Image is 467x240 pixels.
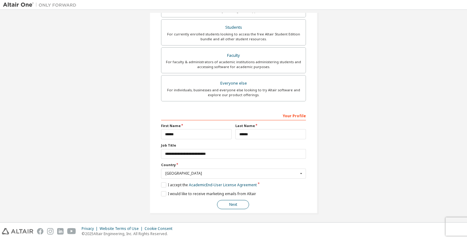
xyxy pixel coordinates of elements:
[145,226,176,231] div: Cookie Consent
[3,2,79,8] img: Altair One
[2,228,33,235] img: altair_logo.svg
[161,182,257,187] label: I accept the
[161,111,306,120] div: Your Profile
[217,200,249,209] button: Next
[100,226,145,231] div: Website Terms of Use
[165,60,302,69] div: For faculty & administrators of academic institutions administering students and accessing softwa...
[82,226,100,231] div: Privacy
[161,162,306,167] label: Country
[165,79,302,88] div: Everyone else
[82,231,176,236] p: © 2025 Altair Engineering, Inc. All Rights Reserved.
[165,51,302,60] div: Faculty
[165,32,302,42] div: For currently enrolled students looking to access the free Altair Student Edition bundle and all ...
[57,228,64,235] img: linkedin.svg
[161,143,306,148] label: Job Title
[165,88,302,97] div: For individuals, businesses and everyone else looking to try Altair software and explore our prod...
[189,182,257,187] a: Academic End-User License Agreement
[235,123,306,128] label: Last Name
[161,123,232,128] label: First Name
[47,228,53,235] img: instagram.svg
[165,23,302,32] div: Students
[165,172,298,175] div: [GEOGRAPHIC_DATA]
[67,228,76,235] img: youtube.svg
[161,191,256,196] label: I would like to receive marketing emails from Altair
[37,228,43,235] img: facebook.svg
